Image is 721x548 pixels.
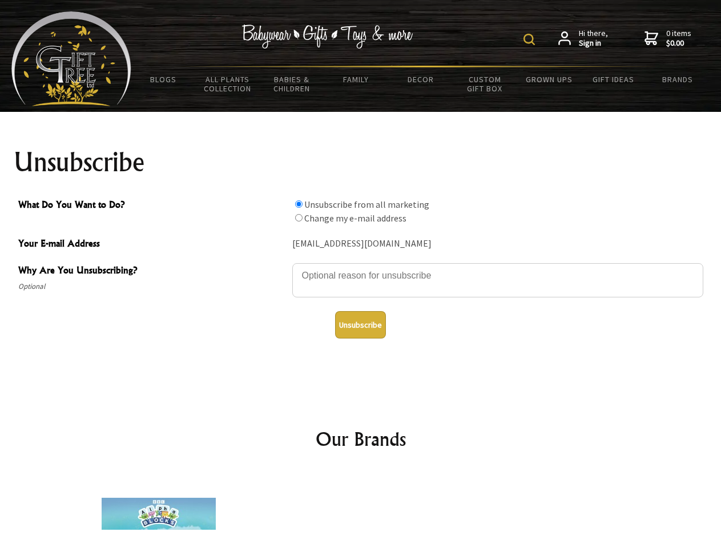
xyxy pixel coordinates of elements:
[646,67,710,91] a: Brands
[645,29,691,49] a: 0 items$0.00
[23,425,699,453] h2: Our Brands
[242,25,413,49] img: Babywear - Gifts - Toys & more
[581,67,646,91] a: Gift Ideas
[324,67,389,91] a: Family
[579,29,608,49] span: Hi there,
[18,280,287,293] span: Optional
[388,67,453,91] a: Decor
[292,235,703,253] div: [EMAIL_ADDRESS][DOMAIN_NAME]
[11,11,131,106] img: Babyware - Gifts - Toys and more...
[304,199,429,210] label: Unsubscribe from all marketing
[260,67,324,100] a: Babies & Children
[666,28,691,49] span: 0 items
[558,29,608,49] a: Hi there,Sign in
[666,38,691,49] strong: $0.00
[304,212,406,224] label: Change my e-mail address
[18,236,287,253] span: Your E-mail Address
[335,311,386,339] button: Unsubscribe
[18,198,287,214] span: What Do You Want to Do?
[196,67,260,100] a: All Plants Collection
[579,38,608,49] strong: Sign in
[295,200,303,208] input: What Do You Want to Do?
[18,263,287,280] span: Why Are You Unsubscribing?
[453,67,517,100] a: Custom Gift Box
[292,263,703,297] textarea: Why Are You Unsubscribing?
[517,67,581,91] a: Grown Ups
[131,67,196,91] a: BLOGS
[523,34,535,45] img: product search
[295,214,303,221] input: What Do You Want to Do?
[14,148,708,176] h1: Unsubscribe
